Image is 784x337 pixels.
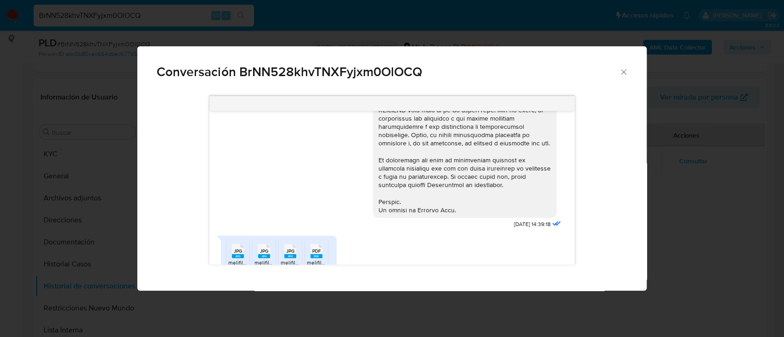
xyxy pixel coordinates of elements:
span: [DATE] 14:39:18 [514,221,551,228]
span: JPG [286,248,294,254]
span: JPG [260,248,268,254]
button: Cerrar [619,67,627,76]
span: JPG [234,248,242,254]
span: melifile7947618741164933358.jpg [228,259,311,266]
div: Comunicación [137,46,646,291]
span: PDF [312,248,321,254]
span: melifile6799866130510954412.pdf [307,259,390,266]
span: melifile3765888633082362842.jpg [254,259,342,266]
span: melifile6260551380642853121.jpg [281,259,365,266]
span: Conversación BrNN528khvTNXFyjxm0OlOCQ [157,66,619,78]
